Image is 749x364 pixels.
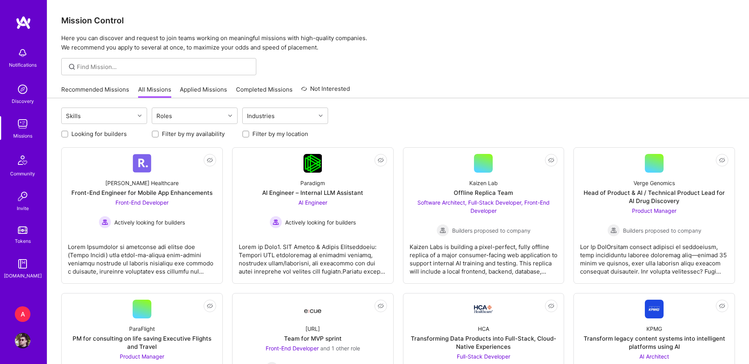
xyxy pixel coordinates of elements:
[301,84,350,98] a: Not Interested
[15,237,31,245] div: Tokens
[548,157,554,163] i: icon EyeClosed
[623,226,701,235] span: Builders proposed to company
[9,61,37,69] div: Notifications
[580,189,728,205] div: Head of Product & AI / Technical Product Lead for AI Drug Discovery
[61,16,735,25] h3: Mission Control
[298,199,327,206] span: AI Engineer
[15,306,30,322] div: A
[452,226,531,235] span: Builders proposed to company
[15,45,30,61] img: bell
[64,110,83,122] div: Skills
[12,97,34,105] div: Discovery
[15,256,30,272] img: guide book
[410,154,558,277] a: Kaizen LabOffline Replica TeamSoftware Architect, Full-Stack Developer, Front-End Developer Build...
[15,333,30,348] img: User Avatar
[236,85,293,98] a: Completed Missions
[632,207,676,214] span: Product Manager
[469,179,498,187] div: Kaizen Lab
[138,114,142,118] i: icon Chevron
[284,334,342,343] div: Team for MVP sprint
[99,216,111,228] img: Actively looking for builders
[304,302,322,316] img: Company Logo
[71,189,213,197] div: Front-End Engineer for Mobile App Enhancements
[228,114,232,118] i: icon Chevron
[61,34,735,52] p: Here you can discover and request to join teams working on meaningful missions with high-quality ...
[13,132,32,140] div: Missions
[15,116,30,132] img: teamwork
[245,110,277,122] div: Industries
[207,157,213,163] i: icon EyeClosed
[580,237,728,276] div: Lor Ip DolOrsitam consect adipisci el seddoeiusm, temp incididuntu laboree doloremag aliq—enimad ...
[580,334,728,351] div: Transform legacy content systems into intelligent platforms using AI
[120,353,164,360] span: Product Manager
[207,303,213,309] i: icon EyeClosed
[68,237,216,276] div: Lorem Ipsumdolor si ametconse adi elitse doe (Tempo Incidi) utla etdol-ma-aliqua enim-admini veni...
[646,325,662,333] div: KPMG
[270,216,282,228] img: Actively looking for builders
[252,130,308,138] label: Filter by my location
[18,226,27,234] img: tokens
[68,154,216,277] a: Company Logo[PERSON_NAME] HealthcareFront-End Engineer for Mobile App EnhancementsFront-End Devel...
[378,157,384,163] i: icon EyeClosed
[300,179,325,187] div: Paradigm
[68,334,216,351] div: PM for consulting on life saving Executive Flights and Travel
[634,179,675,187] div: Verge Genomics
[239,237,387,276] div: Lorem ip Dolo1. SIT Ametco & Adipis Elitseddoeiu: Tempori UTL etdoloremag al enimadmi veniamq, no...
[162,130,225,138] label: Filter by my availability
[13,306,32,322] a: A
[607,224,620,237] img: Builders proposed to company
[13,333,32,348] a: User Avatar
[417,199,550,214] span: Software Architect, Full-Stack Developer, Front-End Developer
[645,300,664,318] img: Company Logo
[474,305,493,313] img: Company Logo
[180,85,227,98] a: Applied Missions
[138,85,171,98] a: All Missions
[77,63,250,71] input: Find Mission...
[437,224,449,237] img: Builders proposed to company
[580,154,728,277] a: Verge GenomicsHead of Product & AI / Technical Product Lead for AI Drug DiscoveryProduct Manager ...
[320,345,360,352] span: and 1 other role
[16,16,31,30] img: logo
[10,170,35,178] div: Community
[639,353,669,360] span: AI Architect
[13,151,32,170] img: Community
[133,154,151,173] img: Company Logo
[239,154,387,277] a: Company LogoParadigmAI Engineer – Internal LLM AssistantAI Engineer Actively looking for builders...
[67,62,76,71] i: icon SearchGrey
[262,189,363,197] div: AI Engineer – Internal LLM Assistant
[304,154,322,173] img: Company Logo
[154,110,174,122] div: Roles
[305,325,320,333] div: [URL]
[266,345,319,352] span: Front-End Developer
[548,303,554,309] i: icon EyeClosed
[454,189,513,197] div: Offline Replica Team
[17,204,29,212] div: Invite
[15,189,30,204] img: Invite
[115,199,169,206] span: Front-End Developer
[410,334,558,351] div: Transforming Data Products into Full-Stack, Cloud-Native Experiences
[478,325,489,333] div: HCA
[719,157,725,163] i: icon EyeClosed
[15,81,30,97] img: discovery
[129,325,155,333] div: ParaFlight
[71,130,127,138] label: Looking for builders
[105,179,179,187] div: [PERSON_NAME] Healthcare
[61,85,129,98] a: Recommended Missions
[319,114,323,118] i: icon Chevron
[285,218,356,226] span: Actively looking for builders
[719,303,725,309] i: icon EyeClosed
[4,272,42,280] div: [DOMAIN_NAME]
[457,353,510,360] span: Full-Stack Developer
[378,303,384,309] i: icon EyeClosed
[410,237,558,276] div: Kaizen Labs is building a pixel-perfect, fully offline replica of a major consumer-facing web app...
[114,218,185,226] span: Actively looking for builders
